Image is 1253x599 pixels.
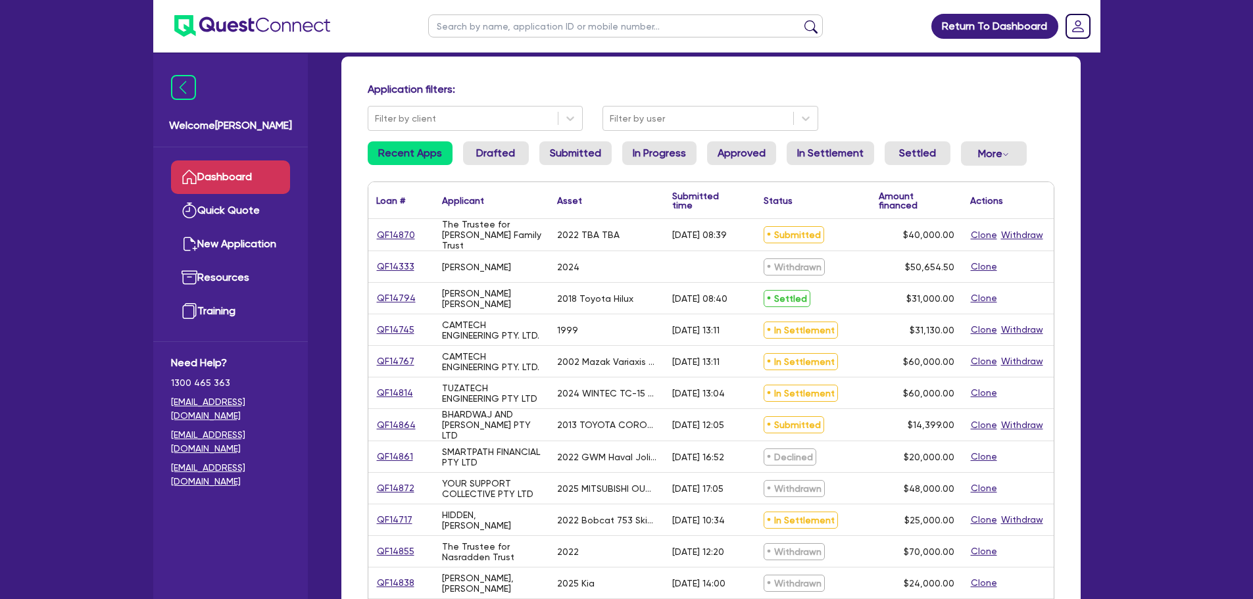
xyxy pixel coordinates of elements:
[903,229,954,240] span: $40,000.00
[171,194,290,228] a: Quick Quote
[442,409,541,441] div: BHARDWAJ AND [PERSON_NAME] PTY LTD
[970,385,998,400] button: Clone
[376,291,416,306] a: QF14794
[764,448,816,466] span: Declined
[171,75,196,100] img: icon-menu-close
[376,196,405,205] div: Loan #
[171,295,290,328] a: Training
[970,259,998,274] button: Clone
[169,118,292,133] span: Welcome [PERSON_NAME]
[764,226,824,243] span: Submitted
[442,573,541,594] div: [PERSON_NAME], [PERSON_NAME]
[376,385,414,400] a: QF14814
[970,418,998,433] button: Clone
[376,418,416,433] a: QF14864
[442,541,541,562] div: The Trustee for Nasradden Trust
[672,515,725,525] div: [DATE] 10:34
[557,388,656,398] div: 2024 WINTEC TC-15 CNC LATHE
[764,480,825,497] span: Withdrawn
[764,322,838,339] span: In Settlement
[1000,354,1044,369] button: Withdraw
[557,325,578,335] div: 1999
[672,483,724,494] div: [DATE] 17:05
[672,578,725,588] div: [DATE] 14:00
[672,388,725,398] div: [DATE] 13:04
[557,262,579,272] div: 2024
[442,351,541,372] div: CAMTECH ENGINEERING PTY. LTD.
[764,196,793,205] div: Status
[557,515,656,525] div: 2022 Bobcat 753 Skid-Steer Loader
[442,219,541,251] div: The Trustee for [PERSON_NAME] Family Trust
[707,141,776,165] a: Approved
[376,512,413,527] a: QF14717
[970,481,998,496] button: Clone
[442,510,541,531] div: HIDDEN, [PERSON_NAME]
[672,452,724,462] div: [DATE] 16:52
[539,141,612,165] a: Submitted
[970,512,998,527] button: Clone
[368,83,1054,95] h4: Application filters:
[672,191,736,210] div: Submitted time
[622,141,697,165] a: In Progress
[672,325,720,335] div: [DATE] 13:11
[672,229,727,240] div: [DATE] 08:39
[171,376,290,390] span: 1300 465 363
[376,544,415,559] a: QF14855
[904,452,954,462] span: $20,000.00
[1000,322,1044,337] button: Withdraw
[1000,512,1044,527] button: Withdraw
[557,229,620,240] div: 2022 TBA TBA
[904,483,954,494] span: $48,000.00
[376,354,415,369] a: QF14767
[376,449,414,464] a: QF14861
[376,228,416,243] a: QF14870
[368,141,453,165] a: Recent Apps
[905,262,954,272] span: $50,654.50
[557,452,656,462] div: 2022 GWM Haval Jolion
[442,262,511,272] div: [PERSON_NAME]
[182,236,197,252] img: new-application
[557,293,633,304] div: 2018 Toyota Hilux
[672,546,724,557] div: [DATE] 12:20
[171,461,290,489] a: [EMAIL_ADDRESS][DOMAIN_NAME]
[672,293,727,304] div: [DATE] 08:40
[908,419,954,430] span: $14,399.00
[182,270,197,285] img: resources
[1000,418,1044,433] button: Withdraw
[764,385,838,402] span: In Settlement
[903,388,954,398] span: $60,000.00
[910,325,954,335] span: $31,130.00
[557,356,656,367] div: 2002 Mazak Variaxis 630 5x
[764,512,838,529] span: In Settlement
[764,575,825,592] span: Withdrawn
[970,575,998,590] button: Clone
[970,196,1003,205] div: Actions
[171,160,290,194] a: Dashboard
[182,203,197,218] img: quick-quote
[171,395,290,423] a: [EMAIL_ADDRESS][DOMAIN_NAME]
[787,141,874,165] a: In Settlement
[428,14,823,37] input: Search by name, application ID or mobile number...
[961,141,1027,166] button: Dropdown toggle
[931,14,1058,39] a: Return To Dashboard
[885,141,950,165] a: Settled
[557,546,579,557] div: 2022
[903,356,954,367] span: $60,000.00
[174,15,330,37] img: quest-connect-logo-blue
[904,515,954,525] span: $25,000.00
[764,258,825,276] span: Withdrawn
[764,543,825,560] span: Withdrawn
[970,322,998,337] button: Clone
[879,191,954,210] div: Amount financed
[442,320,541,341] div: CAMTECH ENGINEERING PTY. LTD.
[442,478,541,499] div: YOUR SUPPORT COLLECTIVE PTY LTD
[970,544,998,559] button: Clone
[376,481,415,496] a: QF14872
[970,291,998,306] button: Clone
[672,356,720,367] div: [DATE] 13:11
[442,288,541,309] div: [PERSON_NAME] [PERSON_NAME]
[182,303,197,319] img: training
[442,196,484,205] div: Applicant
[557,196,582,205] div: Asset
[764,353,838,370] span: In Settlement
